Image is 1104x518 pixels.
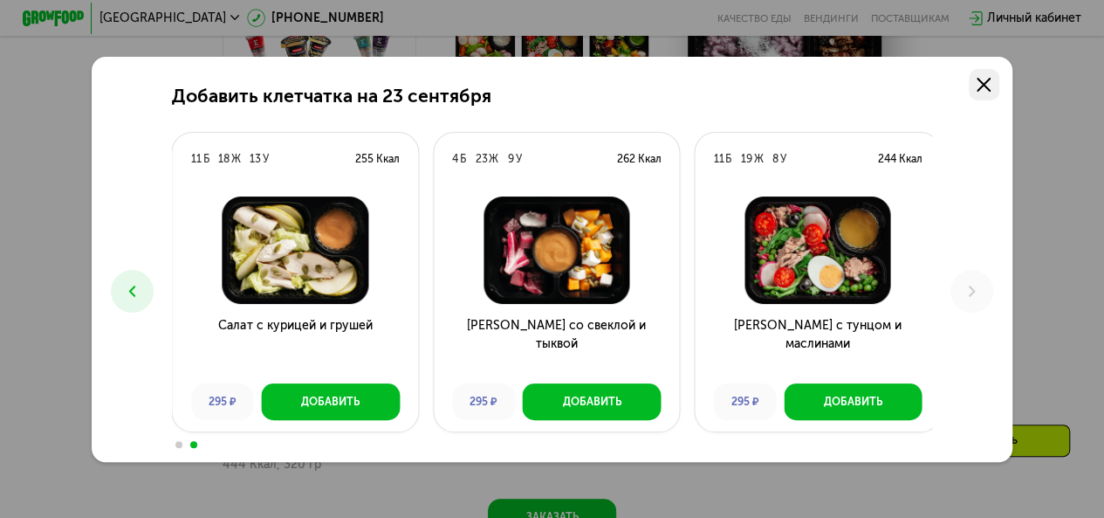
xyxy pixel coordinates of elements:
[563,394,621,410] div: Добавить
[695,316,940,371] h3: [PERSON_NAME] с тунцом и маслинами
[250,151,261,167] div: 13
[707,197,928,304] img: Салат с тунцом и маслинами
[446,197,667,304] img: Салат со свеклой и тыквой
[523,383,662,420] button: Добавить
[508,151,514,167] div: 9
[784,383,922,420] button: Добавить
[191,383,254,420] div: 295 ₽
[725,151,731,167] div: Б
[231,151,241,167] div: Ж
[475,151,487,167] div: 23
[261,383,400,420] button: Добавить
[714,383,777,420] div: 295 ₽
[434,316,679,371] h3: [PERSON_NAME] со свеклой и тыквой
[754,151,764,167] div: Ж
[878,151,922,167] div: 244 Ккал
[772,151,778,167] div: 8
[489,151,498,167] div: Ж
[355,151,400,167] div: 255 Ккал
[452,151,458,167] div: 4
[185,197,406,304] img: Салат с курицей и грушей
[616,151,661,167] div: 262 Ккал
[460,151,466,167] div: Б
[301,394,360,410] div: Добавить
[824,394,882,410] div: Добавить
[452,383,515,420] div: 295 ₽
[515,151,521,167] div: У
[780,151,786,167] div: У
[203,151,209,167] div: Б
[218,151,230,167] div: 18
[172,86,491,107] h2: Добавить клетчатка на 23 сентября
[191,151,202,167] div: 11
[173,316,418,371] h3: Салат с курицей и грушей
[714,151,724,167] div: 11
[263,151,269,167] div: У
[741,151,752,167] div: 19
